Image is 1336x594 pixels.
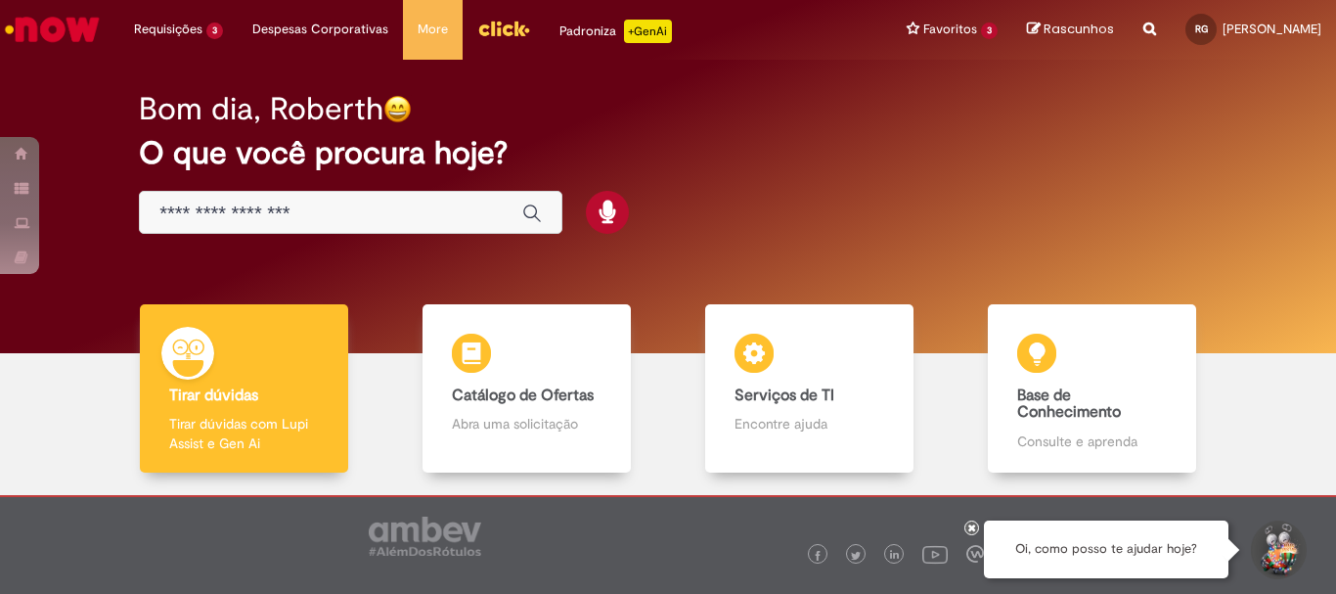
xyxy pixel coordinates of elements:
p: Consulte e aprenda [1017,432,1166,451]
h2: O que você procura hoje? [139,136,1197,170]
img: logo_footer_youtube.png [922,541,948,567]
b: Serviços de TI [735,386,834,405]
b: Catálogo de Ofertas [452,386,594,405]
a: Catálogo de Ofertas Abra uma solicitação [385,304,668,474]
div: Padroniza [559,20,672,43]
span: 3 [981,23,998,39]
p: +GenAi [624,20,672,43]
span: [PERSON_NAME] [1223,21,1321,37]
a: Base de Conhecimento Consulte e aprenda [951,304,1233,474]
a: Serviços de TI Encontre ajuda [668,304,951,474]
img: logo_footer_ambev_rotulo_gray.png [369,517,481,556]
span: Favoritos [923,20,977,39]
img: happy-face.png [383,95,412,123]
span: Requisições [134,20,202,39]
p: Abra uma solicitação [452,414,601,434]
a: Rascunhos [1027,21,1114,39]
div: Oi, como posso te ajudar hoje? [984,521,1228,578]
b: Tirar dúvidas [169,386,258,405]
span: Despesas Corporativas [252,20,388,39]
span: 3 [206,23,223,39]
img: logo_footer_twitter.png [851,551,861,561]
span: Rascunhos [1044,20,1114,38]
h2: Bom dia, Roberth [139,92,383,126]
img: logo_footer_linkedin.png [890,550,900,562]
span: More [418,20,448,39]
button: Iniciar Conversa de Suporte [1248,521,1307,579]
img: logo_footer_workplace.png [966,545,984,563]
img: click_logo_yellow_360x200.png [477,14,530,43]
b: Base de Conhecimento [1017,386,1121,423]
span: RG [1195,23,1208,35]
p: Encontre ajuda [735,414,883,434]
img: logo_footer_facebook.png [813,551,823,561]
p: Tirar dúvidas com Lupi Assist e Gen Ai [169,414,318,453]
a: Tirar dúvidas Tirar dúvidas com Lupi Assist e Gen Ai [103,304,385,474]
img: ServiceNow [2,10,103,49]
